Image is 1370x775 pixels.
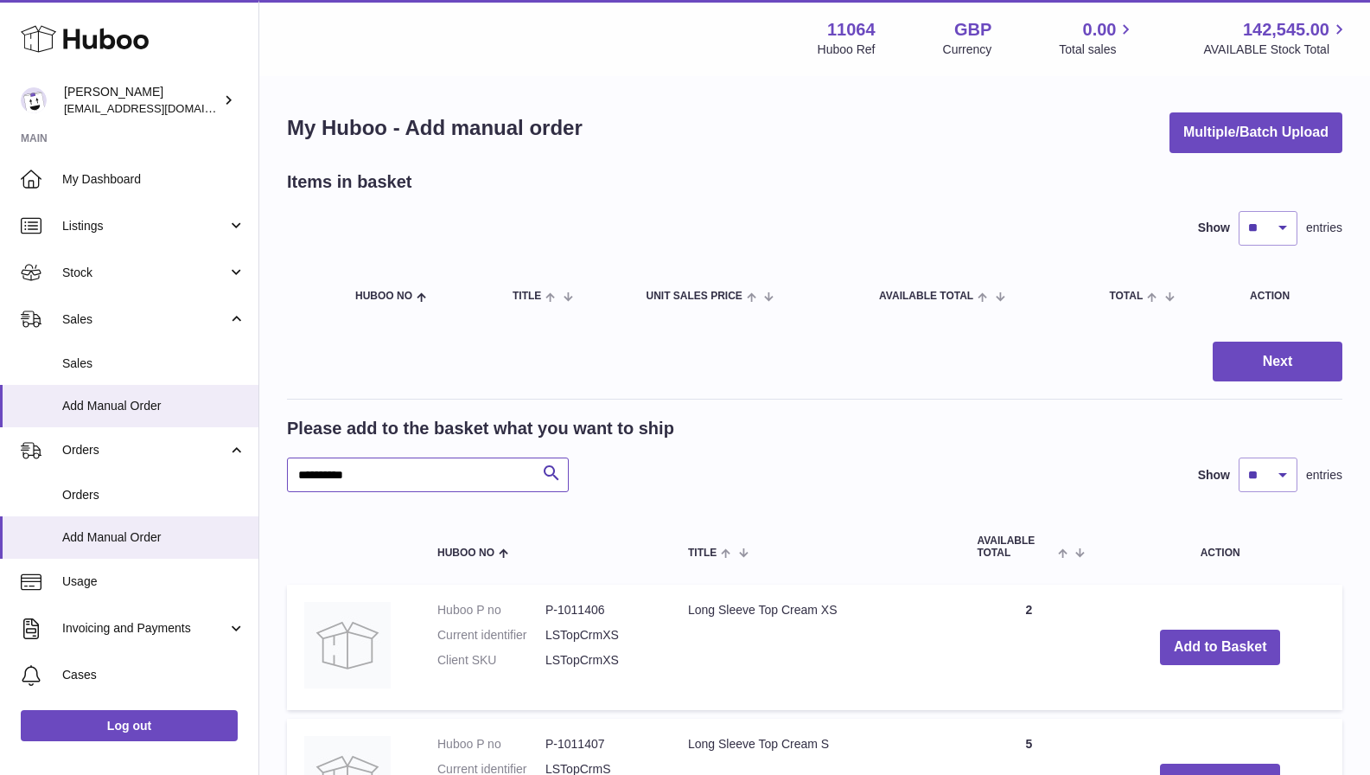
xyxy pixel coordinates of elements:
label: Show [1198,220,1230,236]
span: Huboo no [437,548,494,559]
dd: P-1011406 [545,602,653,618]
dt: Huboo P no [437,736,545,753]
span: Sales [62,311,227,328]
span: Invoicing and Payments [62,620,227,637]
a: 142,545.00 AVAILABLE Stock Total [1203,18,1349,58]
img: Long Sleeve Top Cream XS [304,602,391,689]
dt: Current identifier [437,627,545,644]
span: Sales [62,355,245,372]
span: [EMAIL_ADDRESS][DOMAIN_NAME] [64,101,254,115]
div: [PERSON_NAME] [64,84,220,117]
span: Add Manual Order [62,398,245,414]
span: Title [688,548,717,559]
span: 142,545.00 [1243,18,1329,42]
span: Total sales [1059,42,1136,58]
a: 0.00 Total sales [1059,18,1136,58]
span: AVAILABLE Total [879,291,973,302]
span: Huboo no [355,291,412,302]
span: Unit Sales Price [646,291,742,302]
div: Action [1250,291,1325,302]
dd: LSTopCrmXS [545,627,653,644]
strong: 11064 [827,18,876,42]
span: My Dashboard [62,171,245,188]
span: Cases [62,667,245,683]
button: Add to Basket [1160,630,1281,665]
button: Multiple/Batch Upload [1169,112,1342,153]
dd: P-1011407 [545,736,653,753]
dt: Huboo P no [437,602,545,618]
h1: My Huboo - Add manual order [287,114,583,142]
td: 2 [959,585,1098,710]
span: Usage [62,573,245,590]
span: AVAILABLE Stock Total [1203,42,1349,58]
span: entries [1306,220,1342,236]
button: Next [1213,342,1342,382]
div: Huboo Ref [818,42,876,58]
dt: Client SKU [437,652,545,669]
dd: LSTopCrmXS [545,652,653,669]
td: Long Sleeve Top Cream XS [671,585,959,710]
span: Title [513,291,541,302]
h2: Items in basket [287,170,412,194]
th: Action [1098,518,1342,575]
span: Add Manual Order [62,529,245,546]
div: Currency [943,42,992,58]
h2: Please add to the basket what you want to ship [287,417,674,440]
img: imichellrs@gmail.com [21,87,47,113]
span: 0.00 [1083,18,1117,42]
span: AVAILABLE Total [977,535,1054,558]
span: Orders [62,487,245,503]
span: Orders [62,442,227,458]
span: Stock [62,265,227,281]
span: Listings [62,218,227,234]
strong: GBP [954,18,991,42]
span: entries [1306,467,1342,484]
span: Total [1109,291,1143,302]
a: Log out [21,710,238,741]
label: Show [1198,467,1230,484]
